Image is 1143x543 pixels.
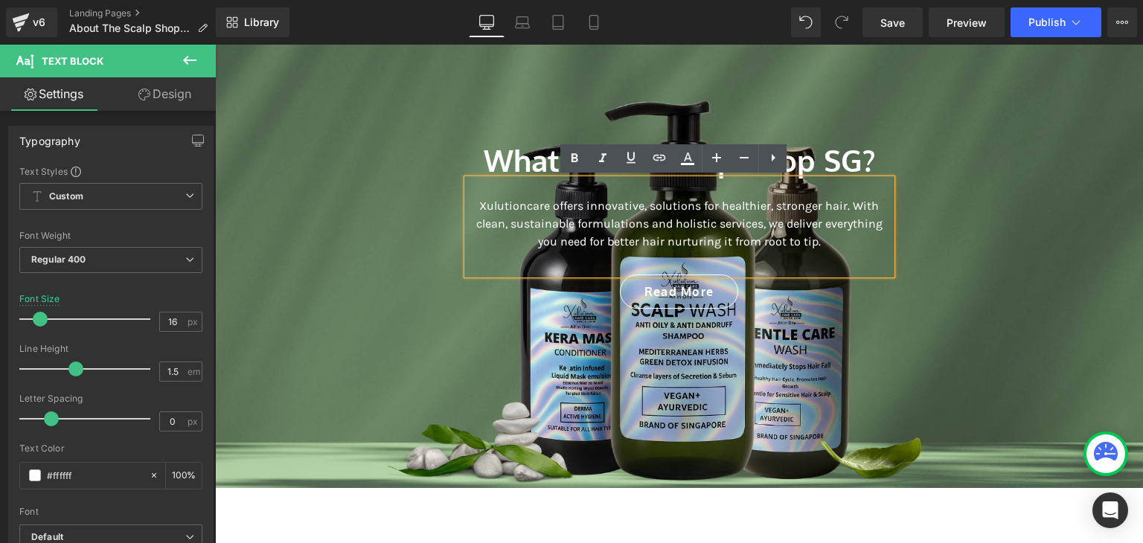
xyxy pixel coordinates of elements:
span: em [188,367,200,376]
b: Custom [49,190,83,203]
input: Color [47,467,142,483]
div: % [166,463,202,489]
button: More [1107,7,1137,37]
button: Redo [827,7,857,37]
span: px [188,417,200,426]
a: New Library [216,7,289,37]
div: Line Height [19,344,202,354]
div: Open Intercom Messenger [1092,492,1128,528]
h2: What is The Scalp Shop SG? [252,96,676,135]
div: Text Color [19,443,202,454]
div: Text Styles [19,165,202,177]
span: Text Block [42,55,103,67]
a: v6 [6,7,57,37]
div: Font Size [19,294,60,304]
button: Publish [1011,7,1101,37]
a: Laptop [505,7,540,37]
p: Xulutioncare offers innovative, solutions for healthier, stronger hair. With clean, sustainable f... [252,152,676,206]
a: Read More [405,230,524,264]
div: Font [19,507,202,517]
div: v6 [30,13,48,32]
span: Library [244,16,279,29]
a: Tablet [540,7,576,37]
div: Typography [19,126,80,147]
a: Desktop [469,7,505,37]
div: Font Weight [19,231,202,241]
span: px [188,317,200,327]
a: Mobile [576,7,612,37]
span: Publish [1028,16,1066,28]
span: Save [880,15,905,30]
div: Letter Spacing [19,393,202,404]
span: Read More [429,238,499,256]
button: Undo [791,7,821,37]
span: About The Scalp Shop SG [69,22,191,34]
a: Design [111,77,219,111]
b: Regular 400 [31,254,86,265]
a: Preview [929,7,1005,37]
span: Preview [947,15,987,30]
a: Landing Pages [69,7,220,19]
